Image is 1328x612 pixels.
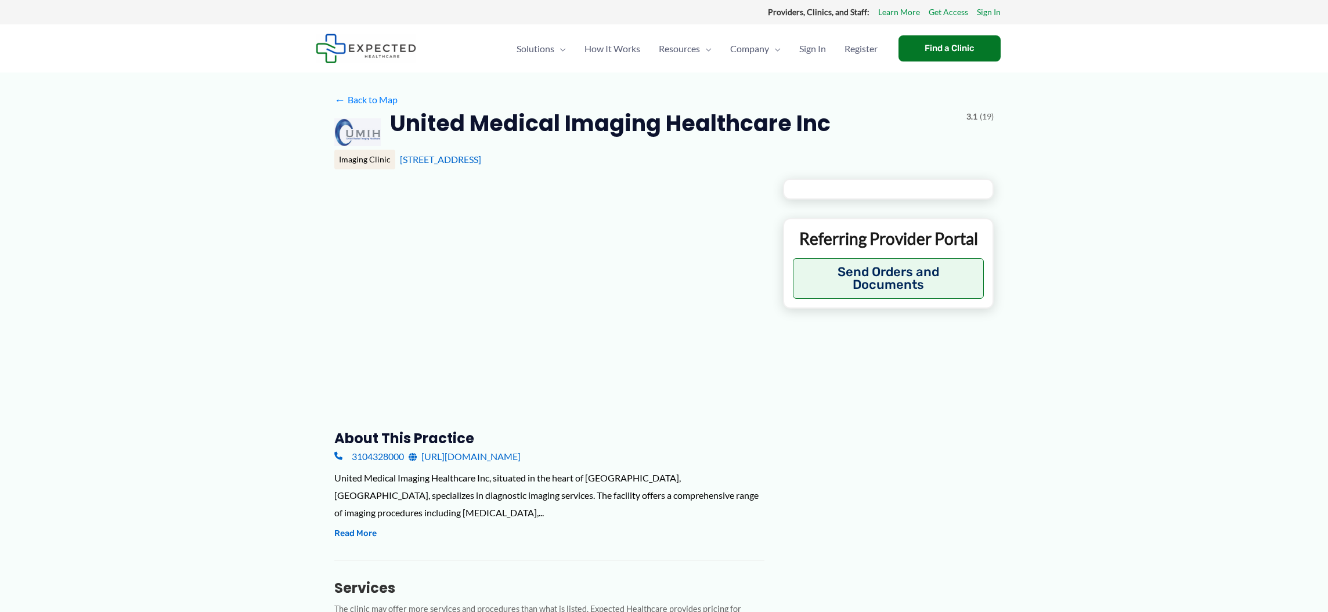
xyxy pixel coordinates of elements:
span: (19) [980,109,994,124]
a: Sign In [790,28,835,69]
a: CompanyMenu Toggle [721,28,790,69]
button: Read More [334,527,377,541]
a: Sign In [977,5,1001,20]
a: ←Back to Map [334,91,398,108]
span: 3.1 [966,109,977,124]
span: Menu Toggle [554,28,566,69]
a: Find a Clinic [898,35,1001,61]
strong: Providers, Clinics, and Staff: [768,7,869,17]
h3: About this practice [334,429,764,447]
a: 3104328000 [334,448,404,465]
h3: Services [334,579,764,597]
h2: United Medical Imaging Healthcare Inc [390,109,831,137]
a: Learn More [878,5,920,20]
a: [STREET_ADDRESS] [400,154,481,165]
nav: Primary Site Navigation [507,28,887,69]
a: How It Works [575,28,649,69]
a: Get Access [929,5,968,20]
div: United Medical Imaging Healthcare Inc, situated in the heart of [GEOGRAPHIC_DATA], [GEOGRAPHIC_DA... [334,469,764,521]
a: [URL][DOMAIN_NAME] [409,448,521,465]
span: Solutions [517,28,554,69]
span: ← [334,94,345,105]
span: Sign In [799,28,826,69]
p: Referring Provider Portal [793,228,984,249]
button: Send Orders and Documents [793,258,984,299]
a: Register [835,28,887,69]
span: Register [845,28,878,69]
a: SolutionsMenu Toggle [507,28,575,69]
span: How It Works [584,28,640,69]
img: Expected Healthcare Logo - side, dark font, small [316,34,416,63]
span: Company [730,28,769,69]
a: ResourcesMenu Toggle [649,28,721,69]
span: Resources [659,28,700,69]
div: Imaging Clinic [334,150,395,169]
span: Menu Toggle [769,28,781,69]
span: Menu Toggle [700,28,712,69]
